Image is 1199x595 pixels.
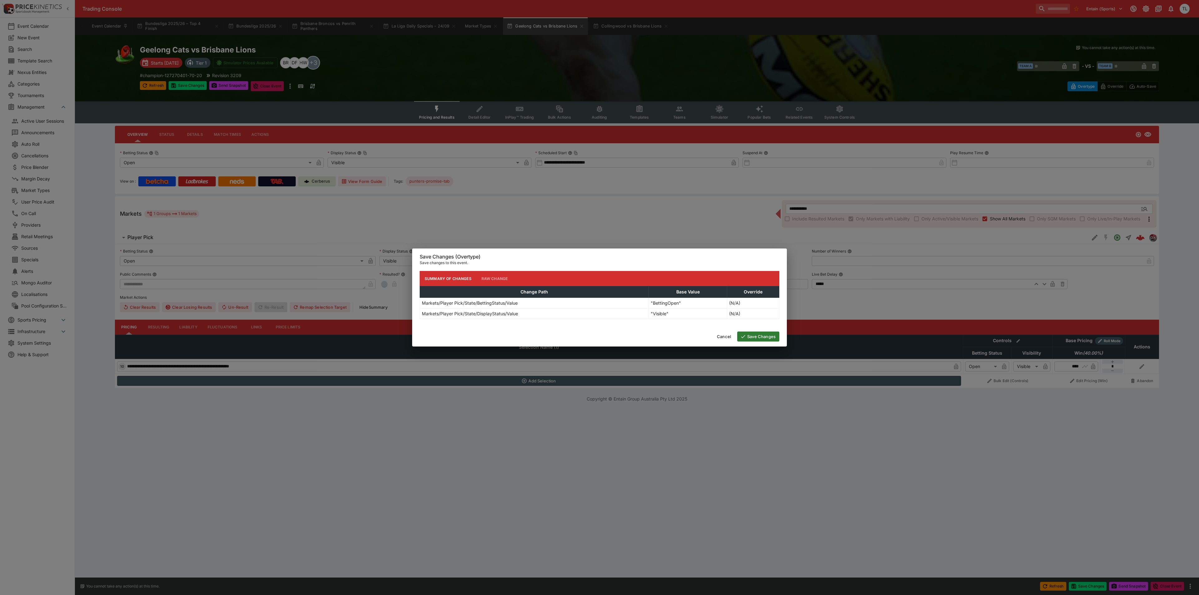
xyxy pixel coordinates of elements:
[422,300,518,306] p: Markets/Player Pick/State/BettingStatus/Value
[420,286,649,298] th: Change Path
[713,332,735,342] button: Cancel
[420,253,779,260] h6: Save Changes (Overtype)
[727,308,779,319] td: (N/A)
[420,260,779,266] p: Save changes to this event.
[737,332,779,342] button: Save Changes
[649,298,727,308] td: "BettingOpen"
[476,271,513,286] button: Raw Change
[649,308,727,319] td: "Visible"
[727,286,779,298] th: Override
[727,298,779,308] td: (N/A)
[420,271,476,286] button: Summary of Changes
[422,310,518,317] p: Markets/Player Pick/State/DisplayStatus/Value
[649,286,727,298] th: Base Value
